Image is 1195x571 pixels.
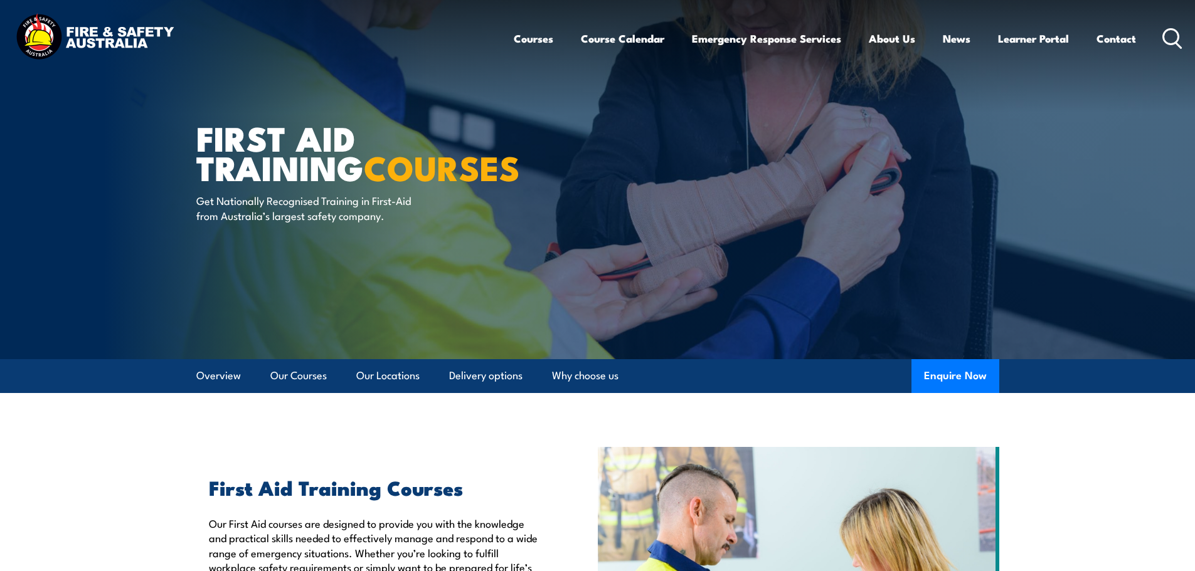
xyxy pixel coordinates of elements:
[998,22,1069,55] a: Learner Portal
[1097,22,1136,55] a: Contact
[943,22,970,55] a: News
[209,478,540,496] h2: First Aid Training Courses
[196,359,241,392] a: Overview
[514,22,553,55] a: Courses
[364,140,520,192] strong: COURSES
[911,359,999,393] button: Enquire Now
[196,193,425,223] p: Get Nationally Recognised Training in First-Aid from Australia’s largest safety company.
[356,359,420,392] a: Our Locations
[270,359,327,392] a: Our Courses
[692,22,841,55] a: Emergency Response Services
[581,22,664,55] a: Course Calendar
[196,123,506,181] h1: First Aid Training
[869,22,915,55] a: About Us
[449,359,523,392] a: Delivery options
[552,359,619,392] a: Why choose us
